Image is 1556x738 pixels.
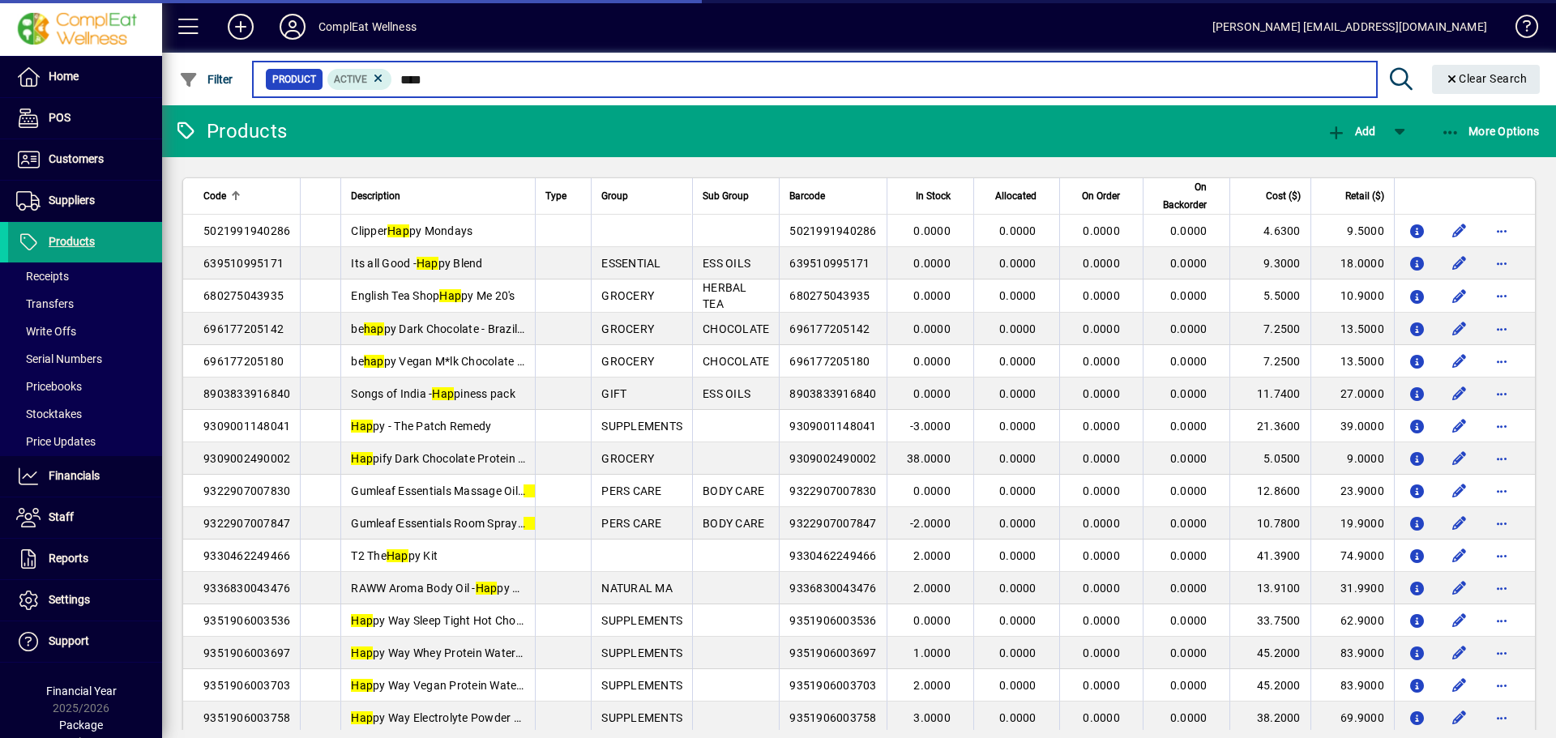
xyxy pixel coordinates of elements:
span: 0.0000 [1083,679,1120,692]
td: 10.7800 [1229,507,1310,540]
span: SUPPLEMENTS [601,420,682,433]
button: More Options [1437,117,1544,146]
span: Pricebooks [16,380,82,393]
td: 23.9000 [1310,475,1394,507]
span: Gumleaf Essentials Room Spray - piness 125ml [351,517,614,530]
button: Edit [1447,608,1473,633]
span: 680275043935 [203,289,284,302]
span: 696177205180 [203,355,284,368]
span: 9351906003758 [789,711,876,724]
span: 8903833916840 [203,387,290,400]
em: Hap [351,614,373,627]
span: 9351906003536 [789,614,876,627]
span: 0.0000 [999,355,1037,368]
span: 0.0000 [999,257,1037,270]
a: Price Updates [8,428,162,455]
td: 69.9000 [1310,702,1394,734]
span: 0.0000 [1170,289,1208,302]
span: BODY CARE [703,517,764,530]
span: 0.0000 [913,387,951,400]
button: More options [1489,348,1515,374]
span: Description [351,187,400,205]
span: Product [272,71,316,87]
td: 19.9000 [1310,507,1394,540]
button: Edit [1447,348,1473,374]
span: SUPPLEMENTS [601,711,682,724]
span: 9322907007830 [203,484,290,497]
td: 74.9000 [1310,540,1394,572]
span: Code [203,187,226,205]
span: Clipper py Mondays [351,224,472,237]
span: py - The Patch Remedy [351,420,491,433]
a: Customers [8,139,162,180]
em: Hap [524,517,545,530]
span: ESS OILS [703,387,750,400]
span: SUPPLEMENTS [601,614,682,627]
div: Description [351,187,525,205]
span: 696177205142 [203,322,284,335]
span: Songs of India - piness pack [351,387,515,400]
em: Hap [351,420,373,433]
span: 696177205142 [789,322,870,335]
span: 0.0000 [1083,646,1120,659]
td: 9.0000 [1310,442,1394,475]
span: 0.0000 [1083,289,1120,302]
span: PERS CARE [601,517,661,530]
div: Allocated [984,187,1051,205]
span: 9336830043476 [203,582,290,595]
span: py Way Vegan Protein Water Passionfruit 420g [351,679,617,692]
span: CHOCOLATE [703,355,769,368]
span: 0.0000 [1170,322,1208,335]
button: More options [1489,478,1515,504]
span: 0.0000 [999,646,1037,659]
span: 9330462249466 [203,549,290,562]
span: 2.0000 [913,679,951,692]
td: 41.3900 [1229,540,1310,572]
button: More options [1489,381,1515,407]
span: 639510995171 [789,257,870,270]
div: ComplEat Wellness [318,14,417,40]
span: 2.0000 [913,582,951,595]
button: More options [1489,575,1515,601]
a: Staff [8,497,162,538]
button: Edit [1447,316,1473,342]
div: Sub Group [703,187,769,205]
span: 0.0000 [1083,582,1120,595]
span: Group [601,187,628,205]
td: 83.9000 [1310,669,1394,702]
span: 5021991940286 [203,224,290,237]
span: 0.0000 [1083,257,1120,270]
button: More options [1489,672,1515,698]
span: 9309002490002 [203,452,290,465]
span: Its all Good - py Blend [351,257,482,270]
div: Group [601,187,682,205]
span: 0.0000 [1170,646,1208,659]
a: Settings [8,580,162,621]
span: Transfers [16,297,74,310]
span: Active [334,74,367,85]
a: Write Offs [8,318,162,345]
td: 7.2500 [1229,345,1310,378]
td: 13.9100 [1229,572,1310,604]
span: 0.0000 [1170,452,1208,465]
span: 0.0000 [1170,582,1208,595]
a: Stocktakes [8,400,162,428]
span: 0.0000 [1170,711,1208,724]
span: English Tea Shop py Me 20's [351,289,515,302]
td: 27.0000 [1310,378,1394,410]
div: Barcode [789,187,876,205]
span: 1.0000 [913,646,951,659]
span: 0.0000 [913,322,951,335]
div: On Backorder [1153,178,1221,214]
button: Filter [175,65,237,94]
span: ESS OILS [703,257,750,270]
div: On Order [1070,187,1135,205]
span: BODY CARE [703,484,764,497]
span: 0.0000 [913,614,951,627]
span: 0.0000 [1170,614,1208,627]
span: 0.0000 [999,387,1037,400]
td: 33.7500 [1229,604,1310,637]
em: Hap [524,484,545,497]
button: More options [1489,510,1515,536]
td: 4.6300 [1229,215,1310,247]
